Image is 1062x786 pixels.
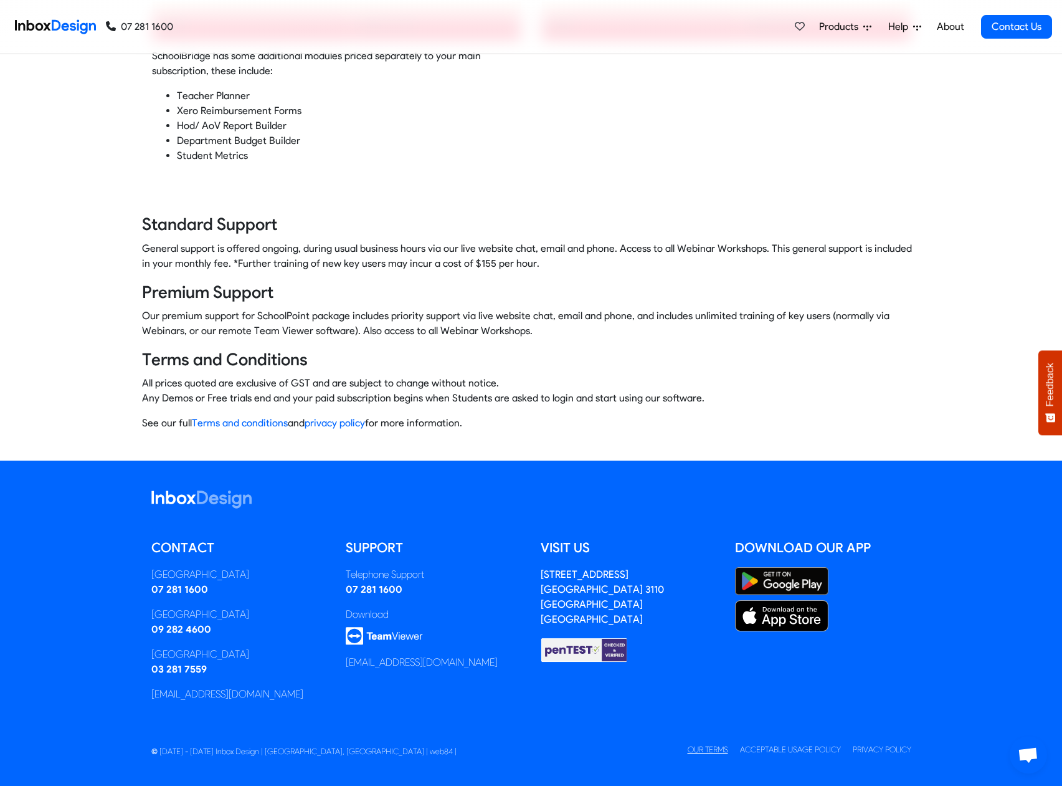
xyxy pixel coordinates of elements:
[151,583,208,595] a: 07 281 1600
[888,19,913,34] span: Help
[1045,363,1056,406] span: Feedback
[541,568,664,625] a: [STREET_ADDRESS][GEOGRAPHIC_DATA] 3110[GEOGRAPHIC_DATA][GEOGRAPHIC_DATA]
[142,376,921,406] p: All prices quoted are exclusive of GST and are subject to change without notice. Any Demos or Fre...
[346,627,423,645] img: logo_teamviewer.svg
[1010,736,1047,774] div: Open chat
[346,607,522,622] div: Download
[814,14,876,39] a: Products
[177,89,521,103] li: Teacher Planner
[883,14,926,39] a: Help
[142,348,921,371] h4: Terms and Conditions
[142,309,921,338] p: Our premium support for SchoolPoint package includes priority support via live website chat, emai...
[142,213,921,236] h4: Standard Support
[152,49,521,79] p: SchoolBridge has some additional modules priced separately to your main subscription, these include:
[151,663,207,675] a: 03 281 7559
[151,747,457,756] span: © [DATE] - [DATE] Inbox Design | [GEOGRAPHIC_DATA], [GEOGRAPHIC_DATA] | web84 |
[151,607,328,622] div: [GEOGRAPHIC_DATA]
[346,583,402,595] a: 07 281 1600
[346,656,498,668] a: [EMAIL_ADDRESS][DOMAIN_NAME]
[142,241,921,271] p: General support is offered ongoing, during usual business hours via our live website chat, email ...
[541,643,628,655] a: Checked & Verified by penTEST
[151,567,328,582] div: [GEOGRAPHIC_DATA]
[142,281,921,304] h4: Premium Support
[740,745,841,754] a: Acceptable Usage Policy
[853,745,911,754] a: Privacy Policy
[541,637,628,663] img: Checked & Verified by penTEST
[735,600,828,631] img: Apple App Store
[735,567,828,595] img: Google Play Store
[1038,350,1062,435] button: Feedback - Show survey
[151,491,252,509] img: logo_inboxdesign_white.svg
[151,688,303,700] a: [EMAIL_ADDRESS][DOMAIN_NAME]
[541,568,664,625] address: [STREET_ADDRESS] [GEOGRAPHIC_DATA] 3110 [GEOGRAPHIC_DATA] [GEOGRAPHIC_DATA]
[346,567,522,582] div: Telephone Support
[192,417,288,429] a: Terms and conditions
[151,539,328,557] h5: Contact
[151,623,211,635] a: 09 282 4600
[688,745,728,754] a: Our Terms
[142,416,921,431] p: See our full and for more information.
[541,539,717,557] h5: Visit us
[151,647,328,662] div: [GEOGRAPHIC_DATA]
[305,417,365,429] a: privacy policy
[819,19,863,34] span: Products
[177,103,521,118] li: Xero Reimbursement Forms
[933,14,967,39] a: About
[981,15,1052,39] a: Contact Us
[346,539,522,557] h5: Support
[177,118,521,133] li: Hod/ AoV Report Builder
[106,19,173,34] a: 07 281 1600
[177,133,521,148] li: Department Budget Builder
[735,539,911,557] h5: Download our App
[177,148,521,163] li: Student Metrics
